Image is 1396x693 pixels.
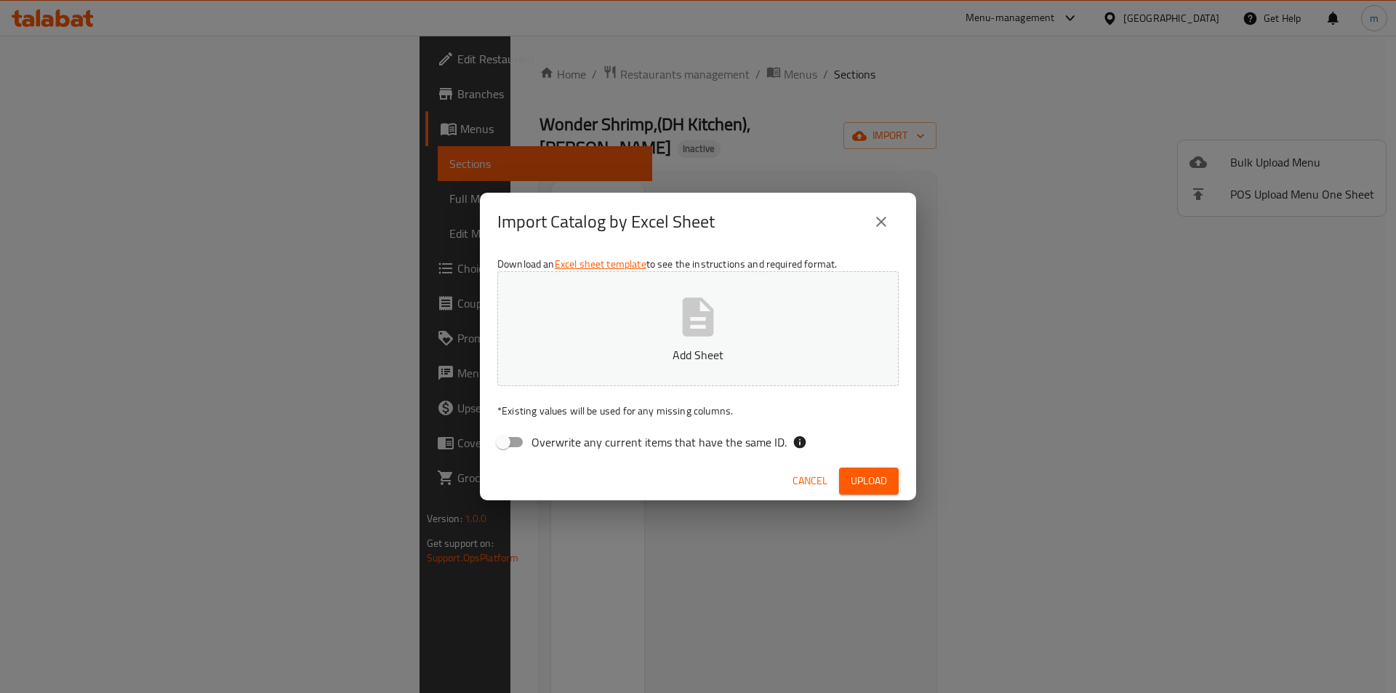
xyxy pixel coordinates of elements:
span: Cancel [793,472,827,490]
h2: Import Catalog by Excel Sheet [497,210,715,233]
a: Excel sheet template [555,255,646,273]
button: Cancel [787,468,833,494]
button: close [864,204,899,239]
span: Upload [851,472,887,490]
button: Upload [839,468,899,494]
span: Overwrite any current items that have the same ID. [531,433,787,451]
button: Add Sheet [497,271,899,386]
div: Download an to see the instructions and required format. [480,251,916,462]
p: Add Sheet [520,346,876,364]
p: Existing values will be used for any missing columns. [497,404,899,418]
svg: If the overwrite option isn't selected, then the items that match an existing ID will be ignored ... [793,435,807,449]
